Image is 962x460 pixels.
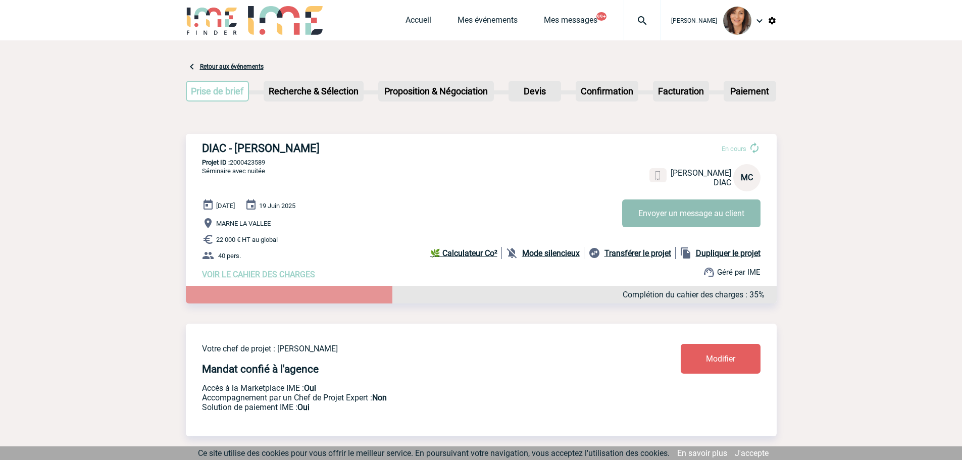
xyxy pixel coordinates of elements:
[706,354,735,364] span: Modifier
[544,15,597,29] a: Mes messages
[430,248,497,258] b: 🌿 Calculateur Co²
[714,178,731,187] span: DIAC
[202,142,505,155] h3: DIAC - [PERSON_NAME]
[216,220,271,227] span: MARNE LA VALLEE
[522,248,580,258] b: Mode silencieux
[198,448,670,458] span: Ce site utilise des cookies pour vous offrir le meilleur service. En poursuivant votre navigation...
[696,248,761,258] b: Dupliquer le projet
[680,247,692,259] img: file_copy-black-24dp.png
[577,82,637,100] p: Confirmation
[186,159,777,166] p: 2000423589
[654,82,708,100] p: Facturation
[202,363,319,375] h4: Mandat confié à l'agence
[304,383,316,393] b: Oui
[717,268,761,277] span: Géré par IME
[671,168,731,178] span: [PERSON_NAME]
[671,17,717,24] span: [PERSON_NAME]
[200,63,264,70] a: Retour aux événements
[406,15,431,29] a: Accueil
[604,248,671,258] b: Transférer le projet
[186,6,238,35] img: IME-Finder
[430,247,502,259] a: 🌿 Calculateur Co²
[510,82,560,100] p: Devis
[735,448,769,458] a: J'accepte
[187,82,248,100] p: Prise de brief
[725,82,775,100] p: Paiement
[259,202,295,210] span: 19 Juin 2025
[297,402,310,412] b: Oui
[265,82,363,100] p: Recherche & Sélection
[216,236,278,243] span: 22 000 € HT au global
[723,7,751,35] img: 103585-1.jpg
[379,82,493,100] p: Proposition & Négociation
[218,252,241,260] span: 40 pers.
[703,266,715,278] img: support.png
[202,270,315,279] a: VOIR LE CAHIER DES CHARGES
[722,145,746,152] span: En cours
[741,173,753,182] span: MC
[202,159,230,166] b: Projet ID :
[202,402,621,412] p: Conformité aux process achat client, Prise en charge de la facturation, Mutualisation de plusieur...
[596,12,606,21] button: 99+
[202,167,265,175] span: Séminaire avec nuitée
[458,15,518,29] a: Mes événements
[202,344,621,353] p: Votre chef de projet : [PERSON_NAME]
[216,202,235,210] span: [DATE]
[677,448,727,458] a: En savoir plus
[653,171,663,180] img: portable.png
[372,393,387,402] b: Non
[202,383,621,393] p: Accès à la Marketplace IME :
[622,199,761,227] button: Envoyer un message au client
[202,393,621,402] p: Prestation payante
